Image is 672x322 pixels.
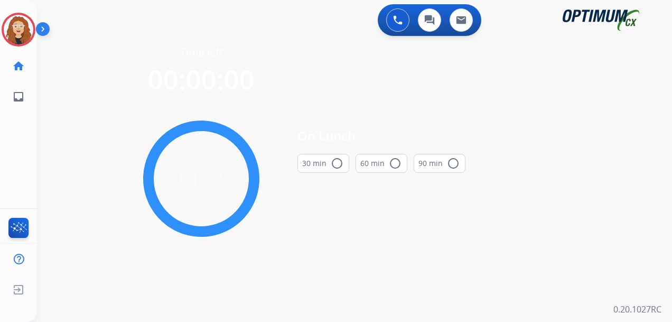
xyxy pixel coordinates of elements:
[447,157,460,170] mat-icon: radio_button_unchecked
[297,126,465,145] span: On Lunch
[297,154,349,173] button: 30 min
[12,60,25,72] mat-icon: home
[613,303,661,316] p: 0.20.1027RC
[4,15,33,44] img: avatar
[12,90,25,103] mat-icon: inbox
[414,154,465,173] button: 90 min
[389,157,402,170] mat-icon: radio_button_unchecked
[180,45,223,60] span: Time left
[331,157,343,170] mat-icon: radio_button_unchecked
[356,154,407,173] button: 60 min
[148,61,255,97] span: 00:00:00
